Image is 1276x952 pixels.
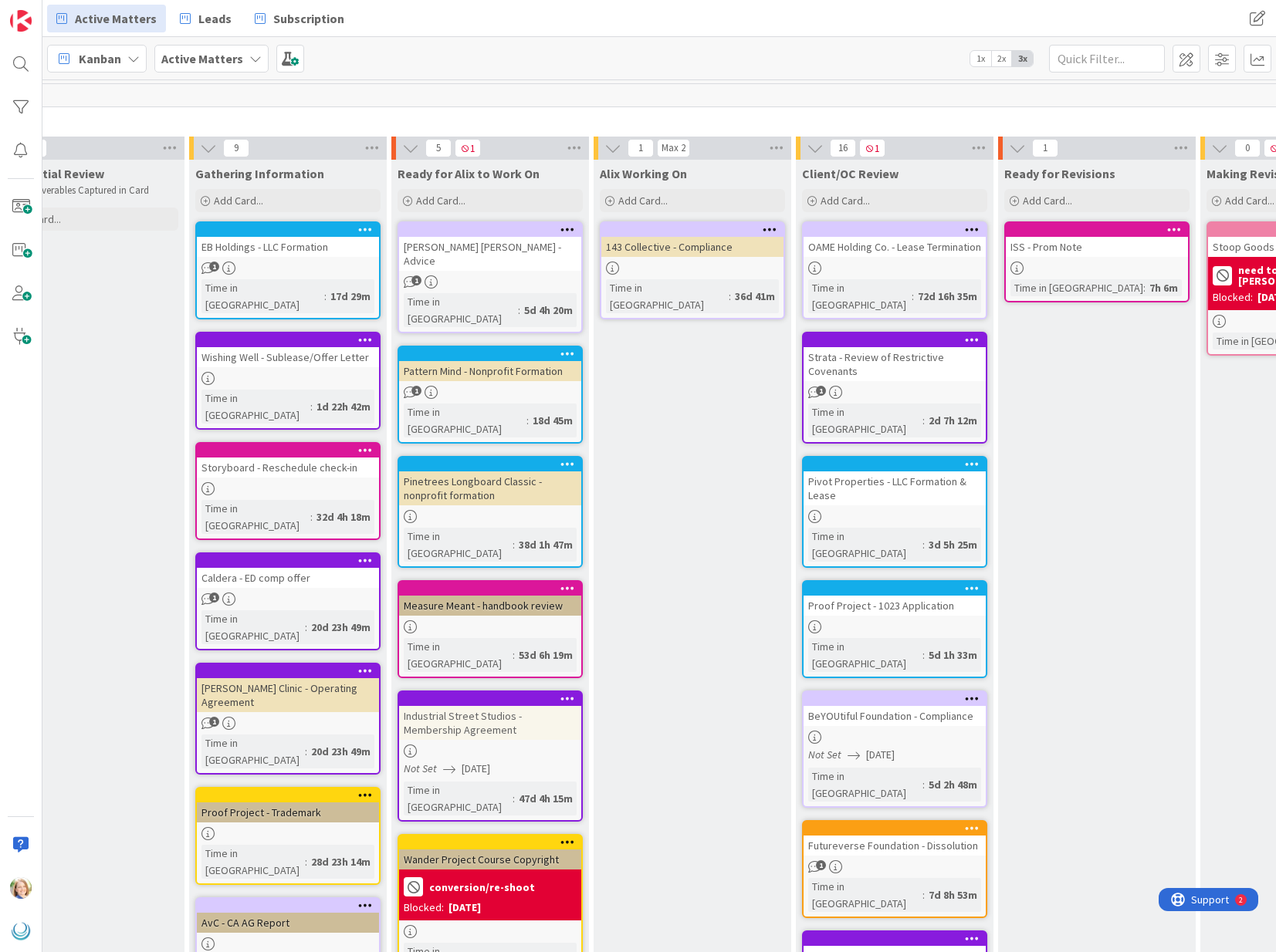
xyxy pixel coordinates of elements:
div: Time in [GEOGRAPHIC_DATA] [1010,279,1143,296]
span: 1 [411,386,421,396]
div: 2d 7h 12m [925,412,981,429]
span: 1x [970,51,991,66]
div: [PERSON_NAME] [PERSON_NAME] - Advice [399,237,581,271]
span: Add Card... [821,194,870,208]
div: Pattern Mind - Nonprofit Formation [399,361,581,381]
div: Time in [GEOGRAPHIC_DATA] [808,768,922,802]
a: Leads [171,5,241,32]
div: BeYOUtiful Foundation - Compliance [804,692,986,726]
div: Pivot Properties - LLC Formation & Lease [804,471,986,505]
span: 0 [1234,139,1261,157]
div: 18d 45m [529,412,577,429]
div: Time in [GEOGRAPHIC_DATA] [201,734,305,768]
div: Time in [GEOGRAPHIC_DATA] [201,279,324,313]
div: Pattern Mind - Nonprofit Formation [399,347,581,381]
div: Time in [GEOGRAPHIC_DATA] [201,610,305,644]
b: Active Matters [161,51,243,66]
div: EB Holdings - LLC Formation [197,237,379,257]
span: 16 [830,139,856,157]
span: [DATE] [866,747,895,763]
a: Wishing Well - Sublease/Offer LetterTime in [GEOGRAPHIC_DATA]:1d 22h 42m [195,332,381,430]
div: Time in [GEOGRAPHIC_DATA] [404,638,513,672]
div: Wander Project Course Copyright [399,849,581,869]
span: 9 [223,139,249,157]
span: Gathering Information [195,166,324,181]
div: Time in [GEOGRAPHIC_DATA] [808,638,922,672]
a: OAME Holding Co. - Lease TerminationTime in [GEOGRAPHIC_DATA]:72d 16h 35m [802,221,987,319]
a: Pinetrees Longboard Classic - nonprofit formationTime in [GEOGRAPHIC_DATA]:38d 1h 47m [398,456,583,568]
span: 5 [425,139,452,157]
div: Wander Project Course Copyright [399,836,581,869]
span: Alix Working On [600,166,687,181]
span: : [922,776,925,793]
span: : [324,288,327,305]
div: ISS - Prom Note [1006,223,1188,257]
div: Storyboard - Reschedule check-in [197,444,379,478]
div: Strata - Review of Restrictive Covenants [804,333,986,381]
div: AvC - CA AG Report [197,899,379,933]
div: Proof Project - Trademark [197,788,379,822]
div: 47d 4h 15m [515,790,577,807]
div: Time in [GEOGRAPHIC_DATA] [606,279,729,313]
span: : [310,508,313,525]
div: 7d 8h 53m [925,886,981,903]
span: : [513,646,515,663]
div: 17d 29m [327,288,374,305]
div: 53d 6h 19m [515,646,577,663]
div: Time in [GEOGRAPHIC_DATA] [808,528,922,562]
span: 1 [209,592,219,603]
div: Time in [GEOGRAPHIC_DATA] [201,845,305,879]
img: Visit kanbanzone.com [10,10,32,32]
span: [DATE] [462,761,490,777]
span: : [922,536,925,553]
span: Ready for Revisions [1004,166,1115,181]
span: Client/OC Review [802,166,899,181]
li: Deliverables Captured in Card [12,184,176,197]
div: [PERSON_NAME] [PERSON_NAME] - Advice [399,223,581,271]
a: Pivot Properties - LLC Formation & LeaseTime in [GEOGRAPHIC_DATA]:3d 5h 25m [802,456,987,568]
a: 143 Collective - ComplianceTime in [GEOGRAPHIC_DATA]:36d 41m [600,221,785,319]
span: Add Card... [416,194,465,208]
div: Wishing Well - Sublease/Offer Letter [197,333,379,367]
span: 2x [991,51,1012,66]
div: Blocked: [404,900,444,916]
a: Measure Meant - handbook reviewTime in [GEOGRAPHIC_DATA]:53d 6h 19m [398,580,583,678]
span: : [922,886,925,903]
div: Time in [GEOGRAPHIC_DATA] [201,390,310,424]
a: Futureverse Foundation - DissolutionTime in [GEOGRAPHIC_DATA]:7d 8h 53m [802,820,987,918]
div: 36d 41m [731,288,779,305]
span: : [305,619,307,636]
a: BeYOUtiful Foundation - ComplianceNot Set[DATE]Time in [GEOGRAPHIC_DATA]:5d 2h 48m [802,690,987,808]
div: [DATE] [448,900,481,916]
a: EB Holdings - LLC FormationTime in [GEOGRAPHIC_DATA]:17d 29m [195,221,381,319]
div: Time in [GEOGRAPHIC_DATA] [201,500,310,534]
a: [PERSON_NAME] [PERSON_NAME] - AdviceTime in [GEOGRAPHIC_DATA]:5d 4h 20m [398,221,583,333]
div: 20d 23h 49m [307,743,374,760]
div: 28d 23h 14m [307,853,374,870]
div: Industrial Street Studios - Membership Agreement [399,692,581,740]
span: : [305,743,307,760]
span: Add Card... [214,194,263,208]
span: 3x [1012,51,1033,66]
div: Pivot Properties - LLC Formation & Lease [804,457,986,505]
div: Time in [GEOGRAPHIC_DATA] [404,293,518,327]
a: Proof Project - TrademarkTime in [GEOGRAPHIC_DATA]:28d 23h 14m [195,787,381,885]
div: Pinetrees Longboard Classic - nonprofit formation [399,457,581,505]
div: 5d 1h 33m [925,646,981,663]
div: 143 Collective - Compliance [601,237,784,257]
div: Time in [GEOGRAPHIC_DATA] [404,528,513,562]
span: : [922,646,925,663]
div: OAME Holding Co. - Lease Termination [804,223,986,257]
span: 1 [209,717,219,727]
div: 2 [80,6,84,19]
div: Industrial Street Studios - Membership Agreement [399,706,581,740]
div: ISS - Prom Note [1006,237,1188,257]
div: Time in [GEOGRAPHIC_DATA] [404,403,526,437]
span: Ready for Alix to Work On [398,166,540,181]
span: Leads [198,9,232,28]
i: Not Set [404,761,437,775]
span: 1 [628,139,654,157]
span: : [513,536,515,553]
span: : [526,412,529,429]
div: Storyboard - Reschedule check-in [197,457,379,478]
